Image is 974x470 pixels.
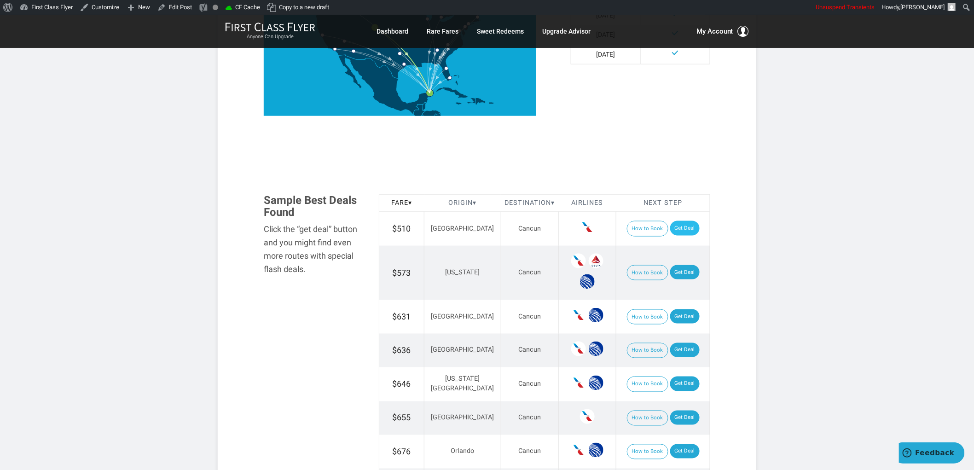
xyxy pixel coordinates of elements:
img: First Class Flyer [225,22,315,32]
g: Los Angeles [333,47,341,51]
g: Cancun [426,89,440,97]
a: Get Deal [670,265,700,280]
span: [US_STATE][GEOGRAPHIC_DATA] [431,375,494,393]
a: Get Deal [670,221,700,236]
span: Cancun [518,268,541,276]
span: [GEOGRAPHIC_DATA] [431,313,494,320]
a: Get Deal [670,411,700,425]
span: $631 [393,312,411,321]
path: Belize [423,103,426,111]
path: Dominican Republic [475,98,486,105]
span: United [589,308,603,323]
span: Cancun [518,380,541,388]
span: Orlando [451,447,474,455]
button: How to Book [627,265,668,281]
th: Next Step [616,194,710,212]
g: Houston [402,63,410,66]
g: Miami [448,76,456,80]
span: American Airlines [580,409,595,424]
span: Delta Airlines [589,254,603,268]
span: My Account [696,26,733,37]
span: United [589,342,603,356]
a: Dashboard [377,23,408,40]
span: [PERSON_NAME] [901,4,945,11]
span: $510 [393,224,411,233]
a: First Class FlyerAnyone Can Upgrade [225,22,315,41]
span: Cancun [518,225,541,232]
a: Get Deal [670,309,700,324]
span: [GEOGRAPHIC_DATA] [431,414,494,422]
button: How to Book [627,377,668,392]
h3: Sample Best Deals Found [264,194,365,219]
span: American Airlines [571,342,586,356]
path: Nicaragua [428,113,441,127]
span: Unsuspend Transients [816,4,875,11]
button: How to Book [627,444,668,460]
th: Destination [501,194,558,212]
small: Anyone Can Upgrade [225,34,315,40]
button: My Account [696,26,749,37]
span: American Airlines [571,376,586,390]
span: $655 [393,413,411,423]
path: Puerto Rico [489,102,494,104]
button: How to Book [627,343,668,359]
g: Dallas [398,52,406,56]
span: United [580,274,595,289]
path: Mexico [338,55,430,115]
a: Get Deal [670,444,700,459]
button: How to Book [627,221,668,237]
path: Jamaica [456,102,462,105]
span: $636 [393,346,411,355]
span: ▾ [473,199,476,207]
span: American Airlines [571,254,586,268]
path: Haiti [467,98,476,104]
span: United [589,376,603,390]
a: Upgrade Advisor [542,23,591,40]
path: Honduras [423,110,441,120]
iframe: Opens a widget where you can find more information [899,442,965,465]
span: $646 [393,379,411,389]
th: Fare [379,194,424,212]
span: Cancun [518,414,541,422]
button: How to Book [627,411,668,426]
span: American Airlines [571,443,586,458]
span: Cancun [518,313,541,320]
span: [US_STATE] [445,268,480,276]
span: Cancun [518,447,541,455]
span: Cancun [518,346,541,354]
span: [GEOGRAPHIC_DATA] [431,346,494,354]
span: ▾ [551,199,555,207]
th: Origin [424,194,501,212]
div: Click the “get deal” button and you might find even more routes with special flash deals. [264,223,365,276]
span: American Airlines [571,308,586,323]
span: [GEOGRAPHIC_DATA] [431,225,494,232]
span: $573 [393,268,411,278]
span: American Airlines [580,220,595,235]
span: $676 [393,447,411,457]
a: Rare Fares [427,23,458,40]
a: Get Deal [670,377,700,391]
path: Guatemala [414,104,426,117]
td: [DATE] [571,45,640,64]
th: Airlines [558,194,616,212]
span: United [589,443,603,458]
button: How to Book [627,309,668,325]
a: Get Deal [670,343,700,358]
a: Sweet Redeems [477,23,524,40]
span: ▾ [408,199,412,207]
